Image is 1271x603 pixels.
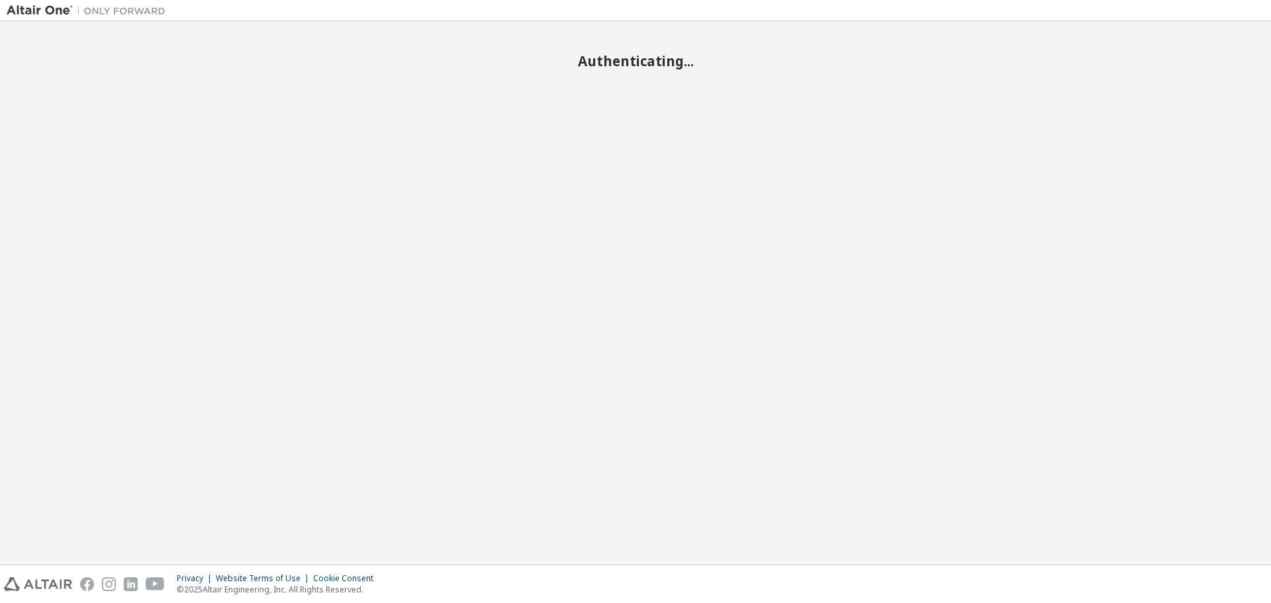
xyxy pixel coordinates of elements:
img: facebook.svg [80,577,94,591]
div: Privacy [177,573,216,584]
h2: Authenticating... [7,52,1264,70]
p: © 2025 Altair Engineering, Inc. All Rights Reserved. [177,584,381,595]
div: Website Terms of Use [216,573,313,584]
img: altair_logo.svg [4,577,72,591]
img: Altair One [7,4,172,17]
img: linkedin.svg [124,577,138,591]
div: Cookie Consent [313,573,381,584]
img: youtube.svg [146,577,165,591]
img: instagram.svg [102,577,116,591]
